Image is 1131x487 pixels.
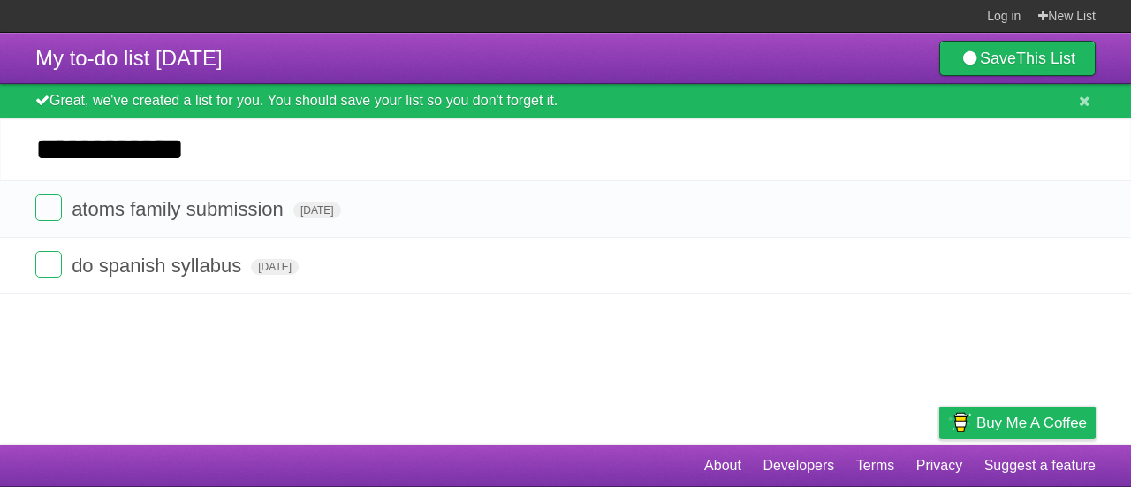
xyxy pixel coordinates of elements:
[916,449,962,483] a: Privacy
[251,259,299,275] span: [DATE]
[704,449,741,483] a: About
[984,449,1096,483] a: Suggest a feature
[763,449,834,483] a: Developers
[35,46,223,70] span: My to-do list [DATE]
[72,198,288,220] span: atoms family submission
[948,407,972,438] img: Buy me a coffee
[976,407,1087,438] span: Buy me a coffee
[72,255,246,277] span: do spanish syllabus
[939,41,1096,76] a: SaveThis List
[35,251,62,278] label: Done
[293,202,341,218] span: [DATE]
[35,194,62,221] label: Done
[856,449,895,483] a: Terms
[939,407,1096,439] a: Buy me a coffee
[1016,49,1075,67] b: This List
